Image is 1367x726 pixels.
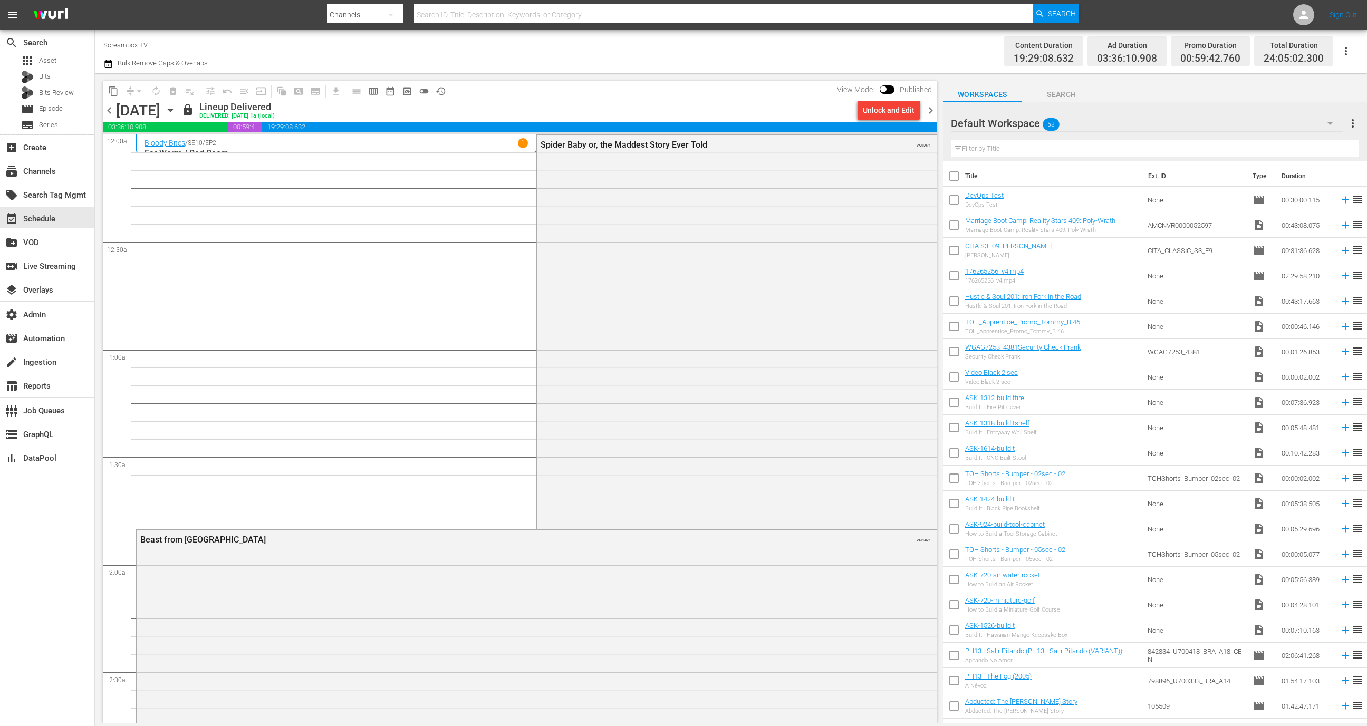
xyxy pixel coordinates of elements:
td: 00:00:02.002 [1277,466,1335,491]
span: Asset [39,55,56,66]
span: Week Calendar View [365,83,382,100]
span: Schedule [5,212,18,225]
div: [DATE] [116,102,160,119]
span: Series [39,120,58,130]
a: Abducted: The [PERSON_NAME] Story [965,698,1077,705]
span: reorder [1351,446,1364,459]
span: reorder [1351,370,1364,383]
svg: Add to Schedule [1340,422,1351,433]
td: 00:05:48.481 [1277,415,1335,440]
td: CITA_CLASSIC_S3_E9 [1143,238,1248,263]
a: Sign Out [1330,11,1357,19]
span: Episode [1253,244,1265,257]
div: Build It | Hawaiian Mango Keepsake Box [965,632,1067,638]
td: None [1143,288,1248,314]
th: Type [1246,161,1275,191]
span: Episode [1253,269,1265,282]
span: Video [1253,345,1265,358]
span: Series [21,119,34,131]
span: Month Calendar View [382,83,399,100]
p: EP2 [205,139,216,147]
svg: Add to Schedule [1340,245,1351,256]
td: 00:43:17.663 [1277,288,1335,314]
span: Loop Content [148,83,165,100]
td: 02:29:58.210 [1277,263,1335,288]
td: None [1143,491,1248,516]
td: 00:05:29.696 [1277,516,1335,541]
svg: Add to Schedule [1340,447,1351,459]
span: Video [1253,320,1265,333]
td: 00:43:08.075 [1277,212,1335,238]
svg: Add to Schedule [1340,498,1351,509]
span: Create Series Block [307,83,324,100]
span: Remove Gaps & Overlaps [122,83,148,100]
p: / [185,139,188,147]
span: VARIANT [917,139,930,147]
div: TOH Shorts - Bumper - 02sec - 02 [965,480,1065,487]
th: Ext. ID [1142,161,1246,191]
td: 01:42:47.171 [1277,693,1335,719]
svg: Add to Schedule [1340,194,1351,206]
td: 00:04:28.101 [1277,592,1335,617]
span: reorder [1351,471,1364,484]
div: Hustle & Soul 201: Iron Fork in the Road [965,303,1081,309]
div: Beast from [GEOGRAPHIC_DATA] [140,535,874,545]
div: TOH Shorts - Bumper - 05sec - 02 [965,556,1065,563]
span: Channels [5,165,18,178]
svg: Add to Schedule [1340,346,1351,357]
span: Video [1253,396,1265,409]
span: reorder [1351,244,1364,256]
td: 00:05:56.389 [1277,567,1335,592]
span: chevron_right [924,104,937,117]
td: None [1143,187,1248,212]
td: 00:00:46.146 [1277,314,1335,339]
span: Admin [5,308,18,321]
div: Ad Duration [1097,38,1157,53]
div: TOH_Apprentice_Promo_Tommy_B.46 [965,328,1080,335]
span: Search [1048,4,1076,23]
td: None [1143,617,1248,643]
span: Workspaces [943,88,1022,101]
span: Episode [39,103,63,114]
span: 03:36:10.908 [103,122,228,132]
div: Security Check Prank [965,353,1081,360]
span: reorder [1351,648,1364,661]
span: Asset [21,54,34,67]
span: Search [1022,88,1101,101]
a: ASK-1614-buildit [965,444,1015,452]
a: Bloody Bites [145,139,185,147]
svg: Add to Schedule [1340,270,1351,282]
span: preview_outlined [402,86,412,96]
td: TOHShorts_Bumper_02sec_02 [1143,466,1248,491]
svg: Add to Schedule [1340,650,1351,661]
span: Reports [5,380,18,392]
td: 00:30:00.115 [1277,187,1335,212]
td: AMCNVR0000052597 [1143,212,1248,238]
span: toggle_off [419,86,429,96]
span: reorder [1351,547,1364,560]
td: 01:54:17.103 [1277,668,1335,693]
span: 19:29:08.632 [262,122,937,132]
span: 19:29:08.632 [1014,53,1074,65]
span: Automation [5,332,18,345]
div: 176265256_v4.mp4 [965,277,1024,284]
span: Search Tag Mgmt [5,189,18,201]
span: 58 [1043,113,1060,135]
span: Revert to Primary Episode [219,83,236,100]
span: Video [1253,497,1265,510]
span: Video [1253,447,1265,459]
span: reorder [1351,218,1364,231]
span: reorder [1351,699,1364,712]
a: Video Black 2 sec [965,369,1018,376]
span: date_range_outlined [385,86,396,96]
svg: Add to Schedule [1340,396,1351,408]
span: reorder [1351,345,1364,357]
a: Hustle & Soul 201: Iron Fork in the Road [965,293,1081,301]
td: 02:06:41.268 [1277,643,1335,668]
svg: Add to Schedule [1340,321,1351,332]
span: Episode [1253,193,1265,206]
span: lock [181,103,194,116]
span: Fill episodes with ad slates [236,83,253,100]
div: DELIVERED: [DATE] 1a (local) [199,113,275,120]
td: None [1143,314,1248,339]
